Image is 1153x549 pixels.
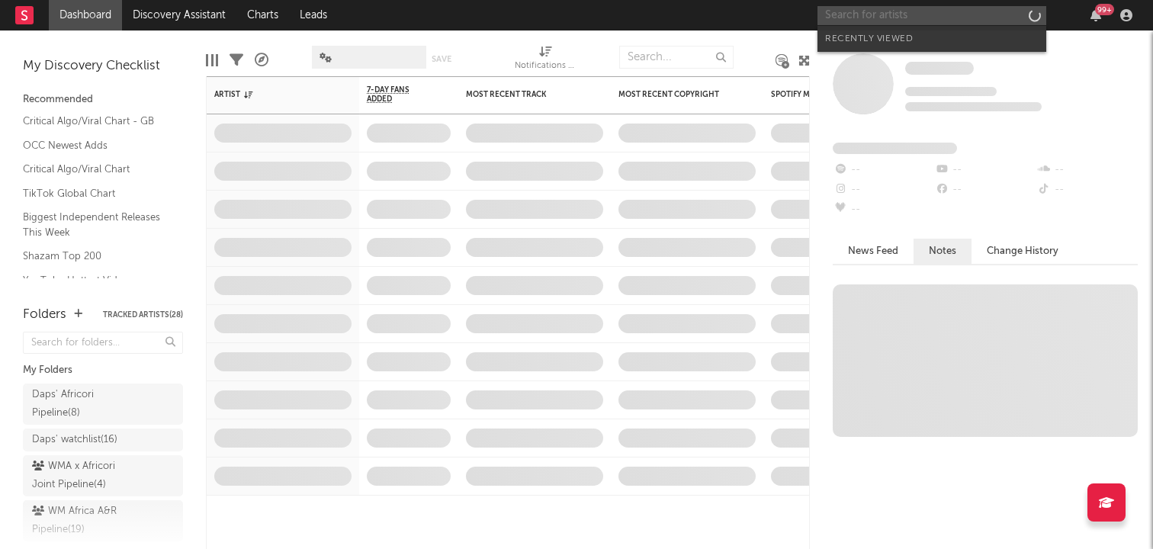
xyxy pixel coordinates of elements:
a: YouTube Hottest Videos [23,272,168,289]
div: -- [934,180,1036,200]
span: Some Artist [905,62,974,75]
div: WMA x Africori Joint Pipeline ( 4 ) [32,457,140,494]
button: Save [432,55,451,63]
div: Filters [230,38,243,82]
a: TikTok Global Chart [23,185,168,202]
a: OCC Newest Adds [23,137,168,154]
a: Shazam Top 200 [23,248,168,265]
a: Critical Algo/Viral Chart - GB [23,113,168,130]
span: 0 fans last week [905,102,1042,111]
div: Folders [23,306,66,324]
div: -- [833,180,934,200]
div: -- [1036,160,1138,180]
div: Recommended [23,91,183,109]
a: Some Artist [905,61,974,76]
button: Notes [914,239,972,264]
input: Search... [619,46,734,69]
div: WM Africa A&R Pipeline ( 19 ) [32,502,140,539]
div: My Discovery Checklist [23,57,183,75]
button: 99+ [1090,9,1101,21]
div: Edit Columns [206,38,218,82]
a: Critical Algo/Viral Chart [23,161,168,178]
input: Search for artists [817,6,1046,25]
div: -- [1036,180,1138,200]
button: Change History [972,239,1074,264]
a: Daps' watchlist(16) [23,429,183,451]
div: -- [934,160,1036,180]
a: Daps' Africori Pipeline(8) [23,384,183,425]
a: WMA x Africori Joint Pipeline(4) [23,455,183,496]
div: Recently Viewed [825,30,1039,48]
div: Artist [214,90,329,99]
div: -- [833,200,934,220]
a: Biggest Independent Releases This Week [23,209,168,240]
div: 99 + [1095,4,1114,15]
button: News Feed [833,239,914,264]
div: A&R Pipeline [255,38,268,82]
span: Fans Added by Platform [833,143,957,154]
div: Most Recent Copyright [618,90,733,99]
div: My Folders [23,361,183,380]
div: Notifications (Artist) [515,38,576,82]
div: Most Recent Track [466,90,580,99]
span: 7-Day Fans Added [367,85,428,104]
input: Search for folders... [23,332,183,354]
div: Daps' watchlist ( 16 ) [32,431,117,449]
div: Spotify Monthly Listeners [771,90,885,99]
div: Notifications (Artist) [515,57,576,75]
a: WM Africa A&R Pipeline(19) [23,500,183,541]
span: Tracking Since: [DATE] [905,87,997,96]
div: Daps' Africori Pipeline ( 8 ) [32,386,140,422]
div: -- [833,160,934,180]
button: Tracked Artists(28) [103,311,183,319]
